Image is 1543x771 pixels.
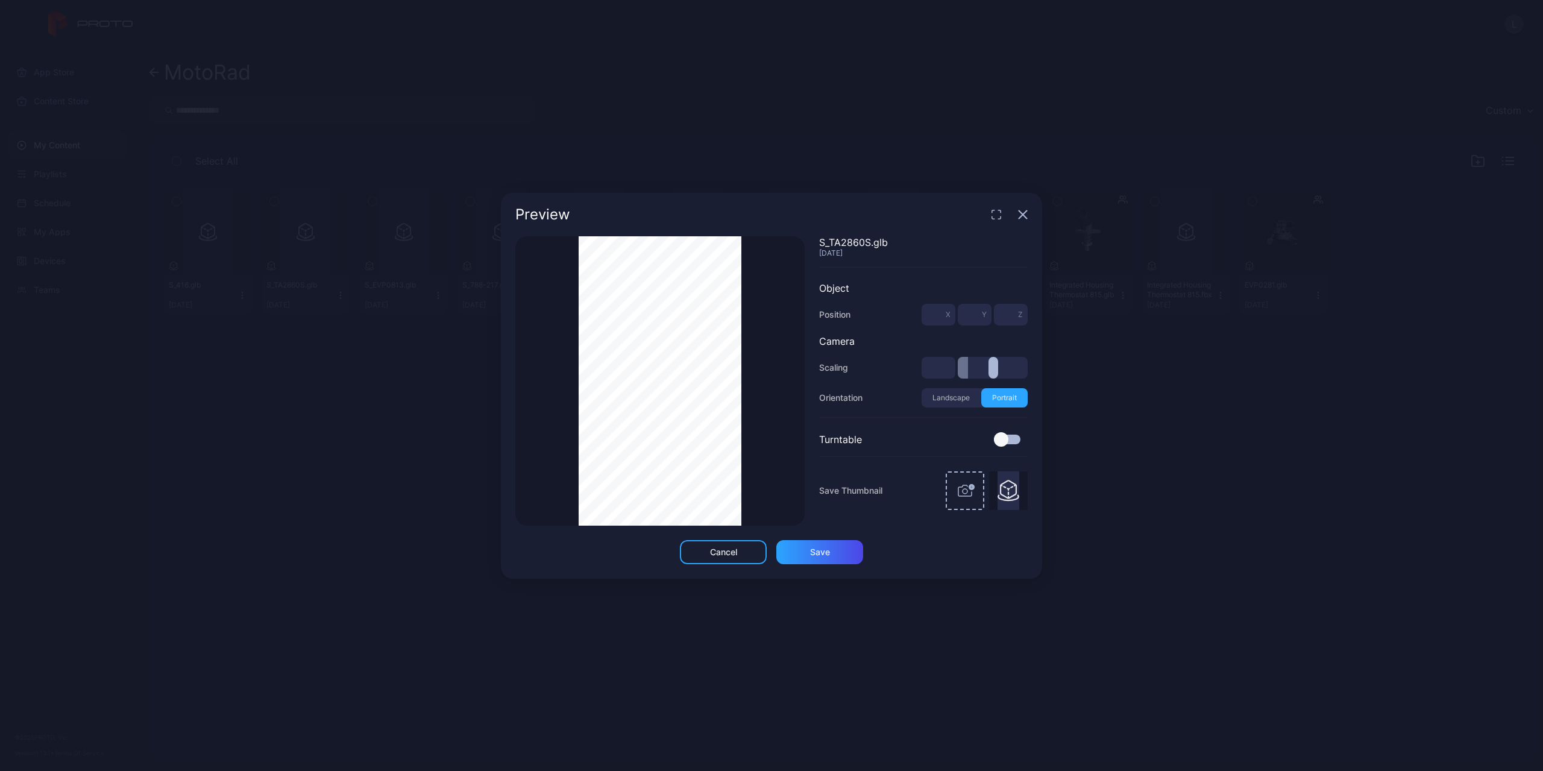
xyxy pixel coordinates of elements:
button: Landscape [922,388,981,408]
button: Cancel [680,540,767,564]
button: Portrait [981,388,1028,408]
div: Turntable [819,433,862,445]
div: Position [819,307,850,322]
div: Scaling [819,360,848,375]
span: Y [982,310,987,319]
img: Thumbnail [998,471,1019,510]
div: S_TA2860S.glb [819,236,1028,248]
div: Save [810,547,830,557]
div: [DATE] [819,248,1028,257]
span: Save Thumbnail [819,483,882,498]
div: Camera [819,335,1028,347]
div: Cancel [710,547,737,557]
span: Z [1018,310,1023,319]
div: Preview [515,207,570,222]
button: Save [776,540,863,564]
div: Object [819,282,1028,294]
span: X [946,310,951,319]
div: Orientation [819,391,863,405]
